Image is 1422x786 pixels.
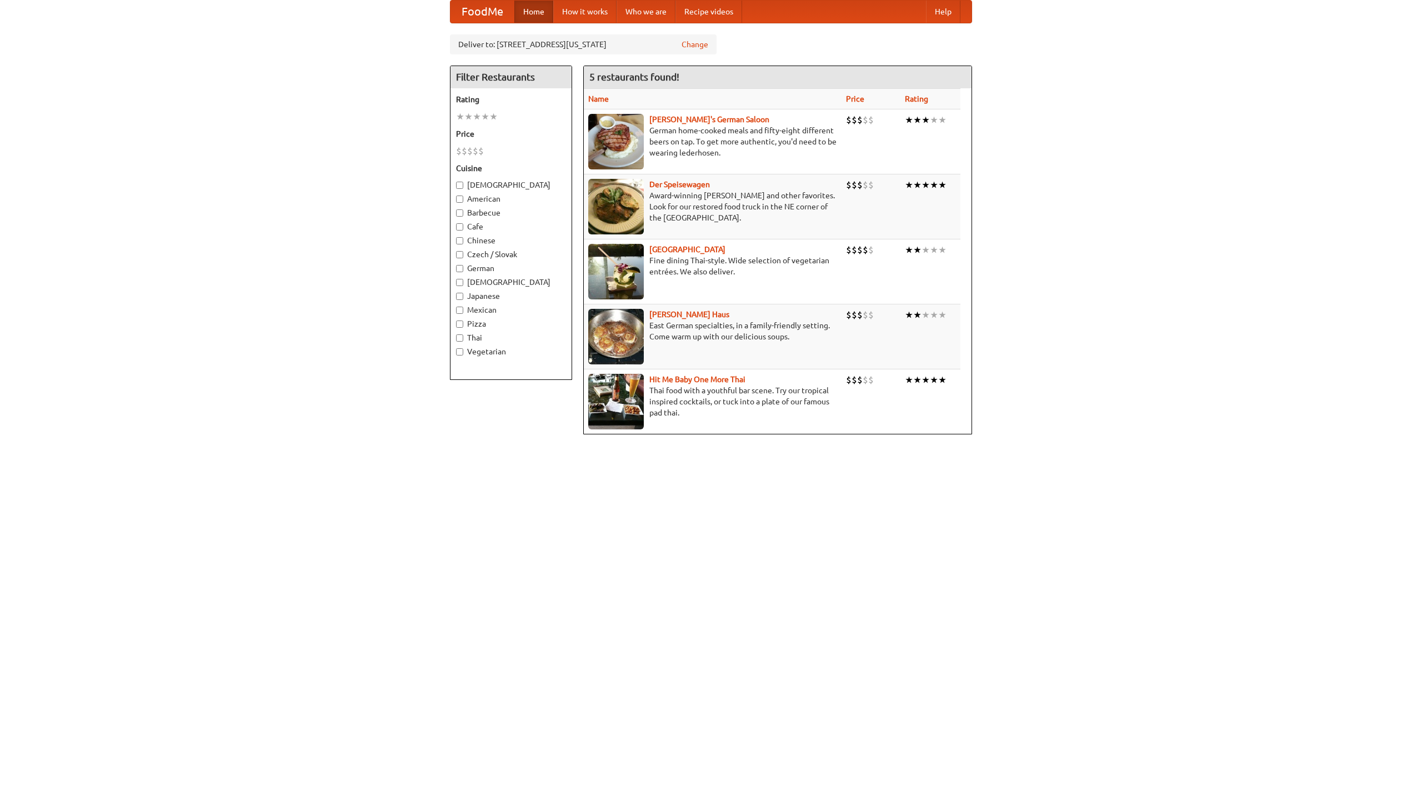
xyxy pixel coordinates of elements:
a: Who we are [617,1,675,23]
label: Pizza [456,318,566,329]
input: Vegetarian [456,348,463,356]
input: Mexican [456,307,463,314]
li: $ [863,309,868,321]
li: ★ [464,111,473,123]
a: Hit Me Baby One More Thai [649,375,745,384]
li: $ [852,114,857,126]
a: Rating [905,94,928,103]
li: $ [857,309,863,321]
a: Der Speisewagen [649,180,710,189]
input: Barbecue [456,209,463,217]
input: Japanese [456,293,463,300]
li: $ [868,179,874,191]
img: speisewagen.jpg [588,179,644,234]
a: [GEOGRAPHIC_DATA] [649,245,725,254]
label: American [456,193,566,204]
a: [PERSON_NAME] Haus [649,310,729,319]
li: $ [846,114,852,126]
li: ★ [456,111,464,123]
li: $ [846,179,852,191]
a: Price [846,94,864,103]
a: How it works [553,1,617,23]
li: ★ [930,179,938,191]
li: $ [863,179,868,191]
a: FoodMe [450,1,514,23]
p: Thai food with a youthful bar scene. Try our tropical inspired cocktails, or tuck into a plate of... [588,385,837,418]
li: ★ [930,374,938,386]
li: ★ [922,374,930,386]
li: ★ [913,114,922,126]
li: ★ [905,179,913,191]
li: $ [852,244,857,256]
li: $ [852,374,857,386]
li: ★ [473,111,481,123]
li: ★ [938,374,947,386]
h4: Filter Restaurants [450,66,572,88]
li: ★ [913,179,922,191]
li: ★ [930,114,938,126]
li: $ [857,244,863,256]
img: kohlhaus.jpg [588,309,644,364]
li: ★ [905,244,913,256]
label: Thai [456,332,566,343]
li: ★ [913,244,922,256]
li: ★ [922,309,930,321]
label: Japanese [456,291,566,302]
li: $ [857,114,863,126]
li: $ [868,374,874,386]
a: Name [588,94,609,103]
input: Chinese [456,237,463,244]
p: Fine dining Thai-style. Wide selection of vegetarian entrées. We also deliver. [588,255,837,277]
li: ★ [938,244,947,256]
img: esthers.jpg [588,114,644,169]
a: Home [514,1,553,23]
li: ★ [905,309,913,321]
input: [DEMOGRAPHIC_DATA] [456,279,463,286]
li: $ [857,374,863,386]
li: $ [478,145,484,157]
li: ★ [481,111,489,123]
li: ★ [922,244,930,256]
li: $ [852,179,857,191]
label: Czech / Slovak [456,249,566,260]
a: Recipe videos [675,1,742,23]
a: Help [926,1,960,23]
li: $ [456,145,462,157]
li: $ [868,309,874,321]
li: $ [863,244,868,256]
input: Pizza [456,321,463,328]
li: $ [462,145,467,157]
b: [PERSON_NAME]'s German Saloon [649,115,769,124]
li: ★ [922,114,930,126]
div: Deliver to: [STREET_ADDRESS][US_STATE] [450,34,717,54]
input: Thai [456,334,463,342]
label: Barbecue [456,207,566,218]
label: Chinese [456,235,566,246]
li: ★ [938,179,947,191]
input: Cafe [456,223,463,231]
h5: Rating [456,94,566,105]
li: ★ [905,374,913,386]
input: Czech / Slovak [456,251,463,258]
label: Mexican [456,304,566,316]
li: $ [852,309,857,321]
li: ★ [930,309,938,321]
li: $ [473,145,478,157]
li: ★ [913,374,922,386]
li: ★ [905,114,913,126]
label: German [456,263,566,274]
li: $ [467,145,473,157]
img: satay.jpg [588,244,644,299]
p: Award-winning [PERSON_NAME] and other favorites. Look for our restored food truck in the NE corne... [588,190,837,223]
p: East German specialties, in a family-friendly setting. Come warm up with our delicious soups. [588,320,837,342]
li: ★ [930,244,938,256]
li: $ [846,244,852,256]
p: German home-cooked meals and fifty-eight different beers on tap. To get more authentic, you'd nee... [588,125,837,158]
li: $ [857,179,863,191]
input: American [456,196,463,203]
li: ★ [938,114,947,126]
label: Cafe [456,221,566,232]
